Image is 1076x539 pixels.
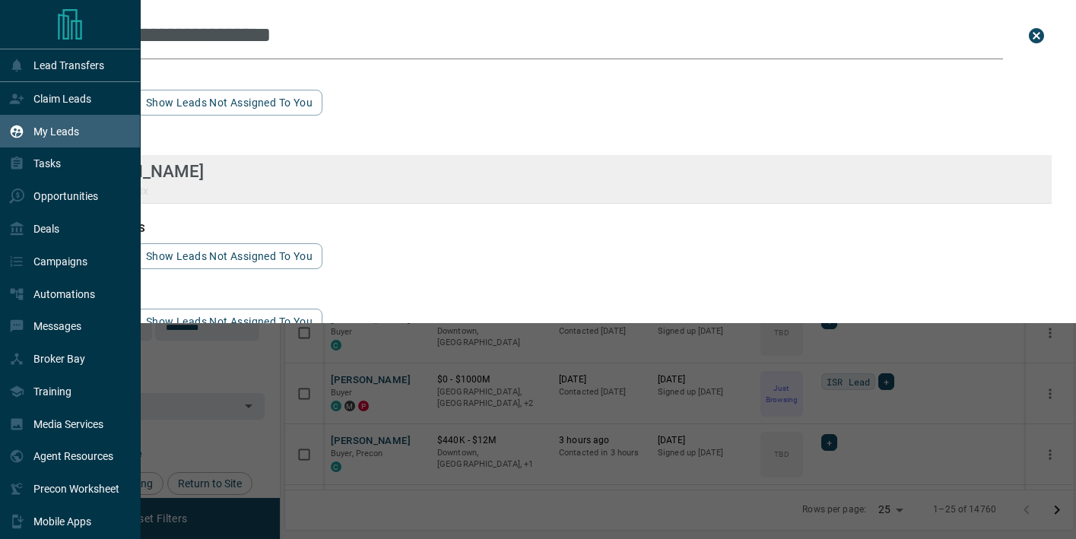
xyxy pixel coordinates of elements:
[1021,21,1052,51] button: close search bar
[58,222,1052,234] h3: phone matches
[58,134,1052,146] h3: email matches
[58,68,1052,81] h3: name matches
[136,90,322,116] button: show leads not assigned to you
[136,243,322,269] button: show leads not assigned to you
[136,309,322,334] button: show leads not assigned to you
[58,287,1052,300] h3: id matches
